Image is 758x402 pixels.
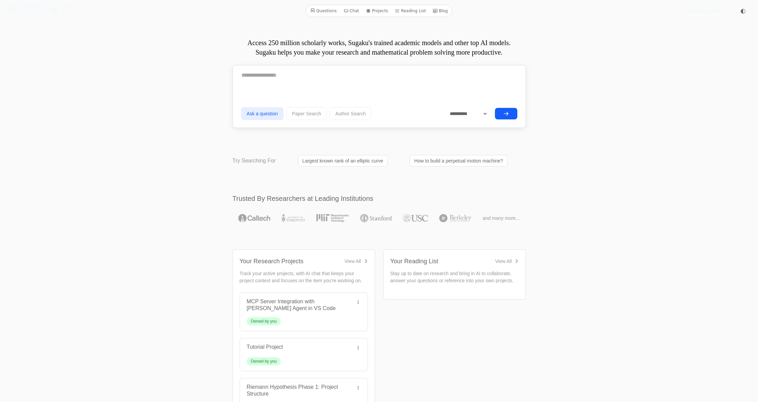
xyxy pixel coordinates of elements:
img: MIT [316,214,349,222]
a: How to build a perpetual motion machine? [410,155,507,167]
div: Owned by you [251,359,277,364]
a: View All [345,258,368,265]
button: ◐ [736,4,750,18]
a: Largest known rank of an elliptic curve [298,155,388,167]
p: Stay up to date on research and bring in AI to collaborate, answer your questions or reference in... [390,270,519,284]
a: Riemann Hypothesis Phase 1: Project Structure [247,384,338,397]
span: ◐ [740,8,746,14]
p: Access 250 million scholarly works, Sugaku's trained academic models and other top AI models. Sug... [233,38,526,57]
div: View All [345,258,361,265]
span: [PERSON_NAME] [682,7,721,14]
span: and many more... [483,215,520,222]
div: Owned by you [251,319,277,324]
button: Author Search [330,107,372,120]
p: Try Searching For [233,157,276,165]
div: Your Research Projects [240,256,303,266]
img: University of Toronto [282,214,305,222]
img: Stanford [360,214,392,222]
p: Track your active projects, with AI chat that keeps your project context and focuses on the item ... [240,270,368,284]
a: SU\G(𝔸)/K·U [5,5,69,17]
button: Paper Search [286,107,327,120]
h2: Trusted By Researchers at Leading Institutions [233,194,526,203]
summary: [PERSON_NAME] [682,7,728,14]
i: SU\G [5,6,31,16]
a: Chat [341,6,362,15]
button: Ask a question [241,107,284,120]
a: Blog [430,6,451,15]
img: UC Berkeley [439,214,471,222]
i: /K·U [46,6,69,16]
a: Reading List [392,6,429,15]
a: Questions [308,6,339,15]
img: Caltech [238,214,270,222]
div: Your Reading List [390,256,438,266]
div: View All [495,258,512,265]
a: Projects [363,6,391,15]
a: Tutorial Project [247,344,283,350]
a: MCP Server Integration with [PERSON_NAME] Agent in VS Code [247,299,336,311]
a: View All [495,258,519,265]
img: USC [403,214,428,222]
